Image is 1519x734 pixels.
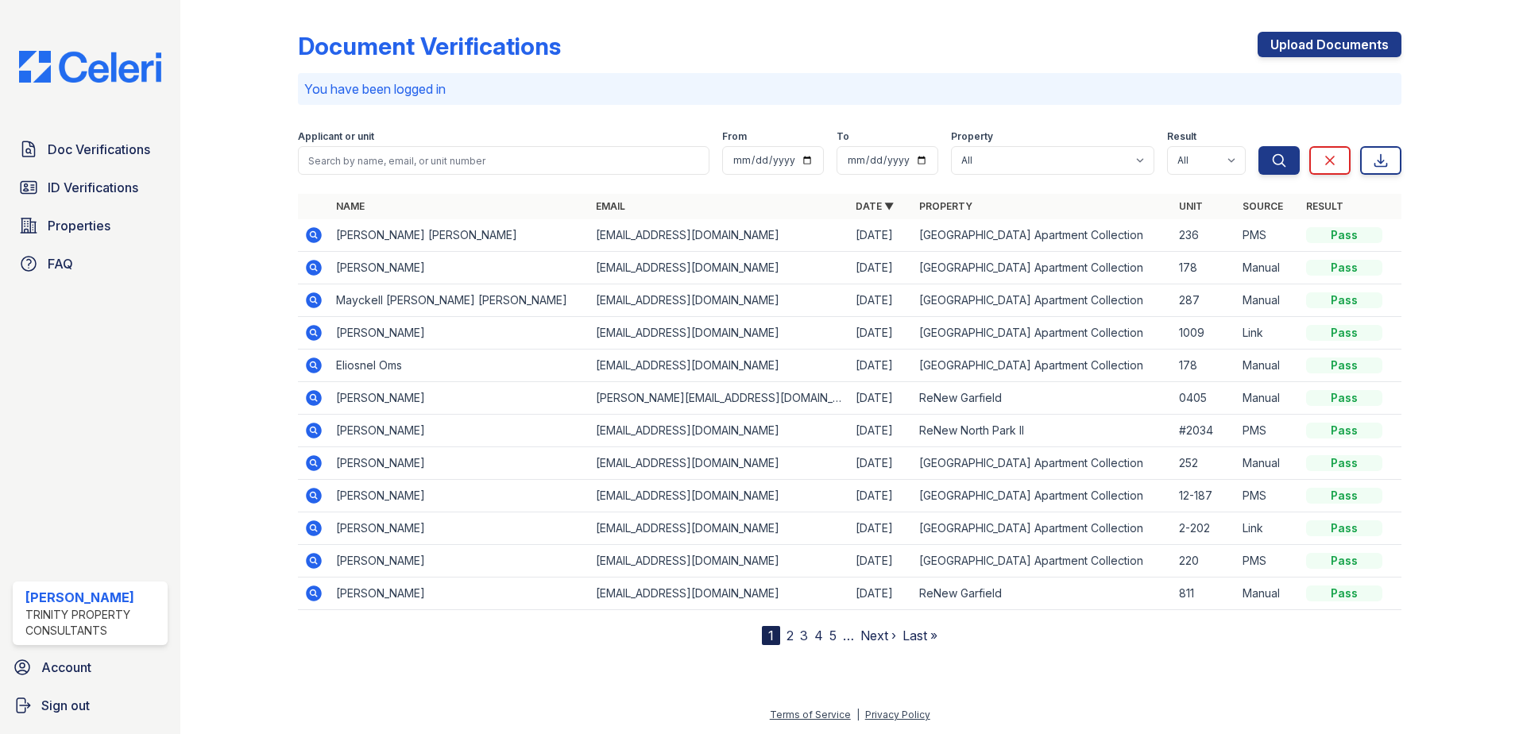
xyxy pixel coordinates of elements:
[589,252,849,284] td: [EMAIL_ADDRESS][DOMAIN_NAME]
[1173,447,1236,480] td: 252
[919,200,972,212] a: Property
[1179,200,1203,212] a: Unit
[25,588,161,607] div: [PERSON_NAME]
[1236,382,1300,415] td: Manual
[1236,284,1300,317] td: Manual
[1236,350,1300,382] td: Manual
[1173,252,1236,284] td: 178
[1236,512,1300,545] td: Link
[1306,200,1343,212] a: Result
[589,447,849,480] td: [EMAIL_ADDRESS][DOMAIN_NAME]
[589,219,849,252] td: [EMAIL_ADDRESS][DOMAIN_NAME]
[13,133,168,165] a: Doc Verifications
[336,200,365,212] a: Name
[41,658,91,677] span: Account
[589,350,849,382] td: [EMAIL_ADDRESS][DOMAIN_NAME]
[913,512,1173,545] td: [GEOGRAPHIC_DATA] Apartment Collection
[1306,520,1382,536] div: Pass
[849,350,913,382] td: [DATE]
[589,480,849,512] td: [EMAIL_ADDRESS][DOMAIN_NAME]
[589,512,849,545] td: [EMAIL_ADDRESS][DOMAIN_NAME]
[13,172,168,203] a: ID Verifications
[330,382,589,415] td: [PERSON_NAME]
[722,130,747,143] label: From
[589,545,849,578] td: [EMAIL_ADDRESS][DOMAIN_NAME]
[589,382,849,415] td: [PERSON_NAME][EMAIL_ADDRESS][DOMAIN_NAME]
[6,690,174,721] a: Sign out
[13,210,168,241] a: Properties
[1306,455,1382,471] div: Pass
[1306,488,1382,504] div: Pass
[13,248,168,280] a: FAQ
[589,317,849,350] td: [EMAIL_ADDRESS][DOMAIN_NAME]
[814,628,823,643] a: 4
[330,317,589,350] td: [PERSON_NAME]
[1243,200,1283,212] a: Source
[1258,32,1401,57] a: Upload Documents
[913,219,1173,252] td: [GEOGRAPHIC_DATA] Apartment Collection
[1306,390,1382,406] div: Pass
[330,578,589,610] td: [PERSON_NAME]
[41,696,90,715] span: Sign out
[762,626,780,645] div: 1
[330,415,589,447] td: [PERSON_NAME]
[330,219,589,252] td: [PERSON_NAME] [PERSON_NAME]
[48,254,73,273] span: FAQ
[589,284,849,317] td: [EMAIL_ADDRESS][DOMAIN_NAME]
[1173,512,1236,545] td: 2-202
[1173,284,1236,317] td: 287
[849,415,913,447] td: [DATE]
[1236,447,1300,480] td: Manual
[913,480,1173,512] td: [GEOGRAPHIC_DATA] Apartment Collection
[1306,553,1382,569] div: Pass
[1236,578,1300,610] td: Manual
[6,651,174,683] a: Account
[951,130,993,143] label: Property
[913,382,1173,415] td: ReNew Garfield
[48,140,150,159] span: Doc Verifications
[298,32,561,60] div: Document Verifications
[1173,415,1236,447] td: #2034
[1306,227,1382,243] div: Pass
[849,512,913,545] td: [DATE]
[849,219,913,252] td: [DATE]
[589,415,849,447] td: [EMAIL_ADDRESS][DOMAIN_NAME]
[849,284,913,317] td: [DATE]
[330,512,589,545] td: [PERSON_NAME]
[913,447,1173,480] td: [GEOGRAPHIC_DATA] Apartment Collection
[856,200,894,212] a: Date ▼
[800,628,808,643] a: 3
[330,252,589,284] td: [PERSON_NAME]
[849,480,913,512] td: [DATE]
[849,447,913,480] td: [DATE]
[1236,219,1300,252] td: PMS
[913,350,1173,382] td: [GEOGRAPHIC_DATA] Apartment Collection
[1173,578,1236,610] td: 811
[849,545,913,578] td: [DATE]
[589,578,849,610] td: [EMAIL_ADDRESS][DOMAIN_NAME]
[1236,252,1300,284] td: Manual
[865,709,930,720] a: Privacy Policy
[1236,415,1300,447] td: PMS
[298,146,709,175] input: Search by name, email, or unit number
[837,130,849,143] label: To
[596,200,625,212] a: Email
[1173,350,1236,382] td: 178
[913,578,1173,610] td: ReNew Garfield
[330,480,589,512] td: [PERSON_NAME]
[48,216,110,235] span: Properties
[25,607,161,639] div: Trinity Property Consultants
[1236,545,1300,578] td: PMS
[1173,382,1236,415] td: 0405
[849,317,913,350] td: [DATE]
[913,317,1173,350] td: [GEOGRAPHIC_DATA] Apartment Collection
[913,284,1173,317] td: [GEOGRAPHIC_DATA] Apartment Collection
[1236,317,1300,350] td: Link
[913,415,1173,447] td: ReNew North Park II
[304,79,1395,99] p: You have been logged in
[1306,357,1382,373] div: Pass
[829,628,837,643] a: 5
[787,628,794,643] a: 2
[849,578,913,610] td: [DATE]
[856,709,860,720] div: |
